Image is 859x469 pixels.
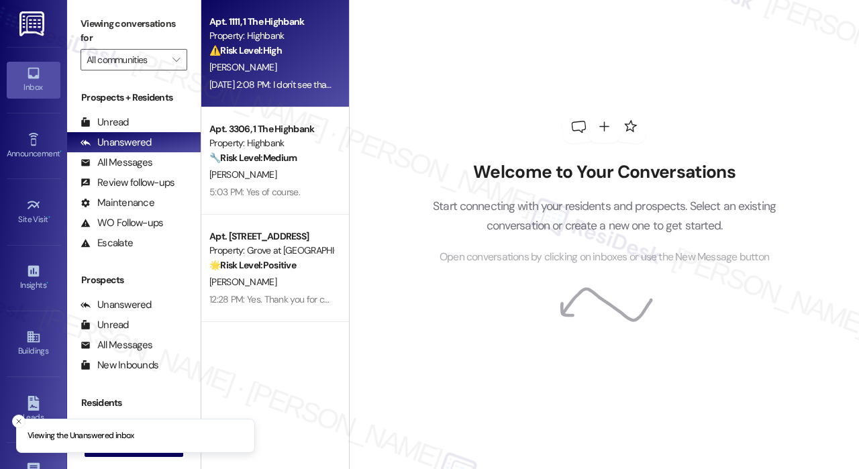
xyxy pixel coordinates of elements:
div: Property: Highbank [209,29,334,43]
div: Property: Highbank [209,136,334,150]
div: 5:03 PM: Yes of course. [209,186,300,198]
a: Site Visit • [7,194,60,230]
span: [PERSON_NAME] [209,61,276,73]
span: Open conversations by clicking on inboxes or use the New Message button [440,249,769,266]
i:  [172,54,180,65]
img: ResiDesk Logo [19,11,47,36]
div: Unread [81,115,129,129]
strong: 🌟 Risk Level: Positive [209,259,296,271]
div: Apt. 1111, 1 The Highbank [209,15,334,29]
div: Apt. 3306, 1 The Highbank [209,122,334,136]
p: Start connecting with your residents and prospects. Select an existing conversation or create a n... [413,197,797,235]
a: Inbox [7,62,60,98]
p: Viewing the Unanswered inbox [28,430,134,442]
label: Viewing conversations for [81,13,187,49]
span: • [60,147,62,156]
strong: 🔧 Risk Level: Medium [209,152,297,164]
div: Property: Grove at [GEOGRAPHIC_DATA] [209,244,334,258]
div: Unanswered [81,136,152,150]
button: Close toast [12,415,26,428]
div: All Messages [81,156,152,170]
input: All communities [87,49,166,70]
div: Prospects + Residents [67,91,201,105]
a: Insights • [7,260,60,296]
a: Leads [7,392,60,428]
div: Prospects [67,273,201,287]
h2: Welcome to Your Conversations [413,162,797,183]
div: WO Follow-ups [81,216,163,230]
div: Maintenance [81,196,154,210]
div: 12:28 PM: Yes. Thank you for checking [209,293,354,305]
div: Review follow-ups [81,176,174,190]
div: New Inbounds [81,358,158,372]
a: Buildings [7,325,60,362]
strong: ⚠️ Risk Level: High [209,44,282,56]
div: Unread [81,318,129,332]
span: • [48,213,50,222]
span: • [46,278,48,288]
span: [PERSON_NAME] [209,168,276,180]
div: [DATE] 2:08 PM: I don't see that they were here. [209,79,392,91]
div: Unanswered [81,298,152,312]
span: [PERSON_NAME] [209,276,276,288]
div: All Messages [81,338,152,352]
div: Residents [67,396,201,410]
div: Escalate [81,236,133,250]
div: Apt. [STREET_ADDRESS] [209,229,334,244]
